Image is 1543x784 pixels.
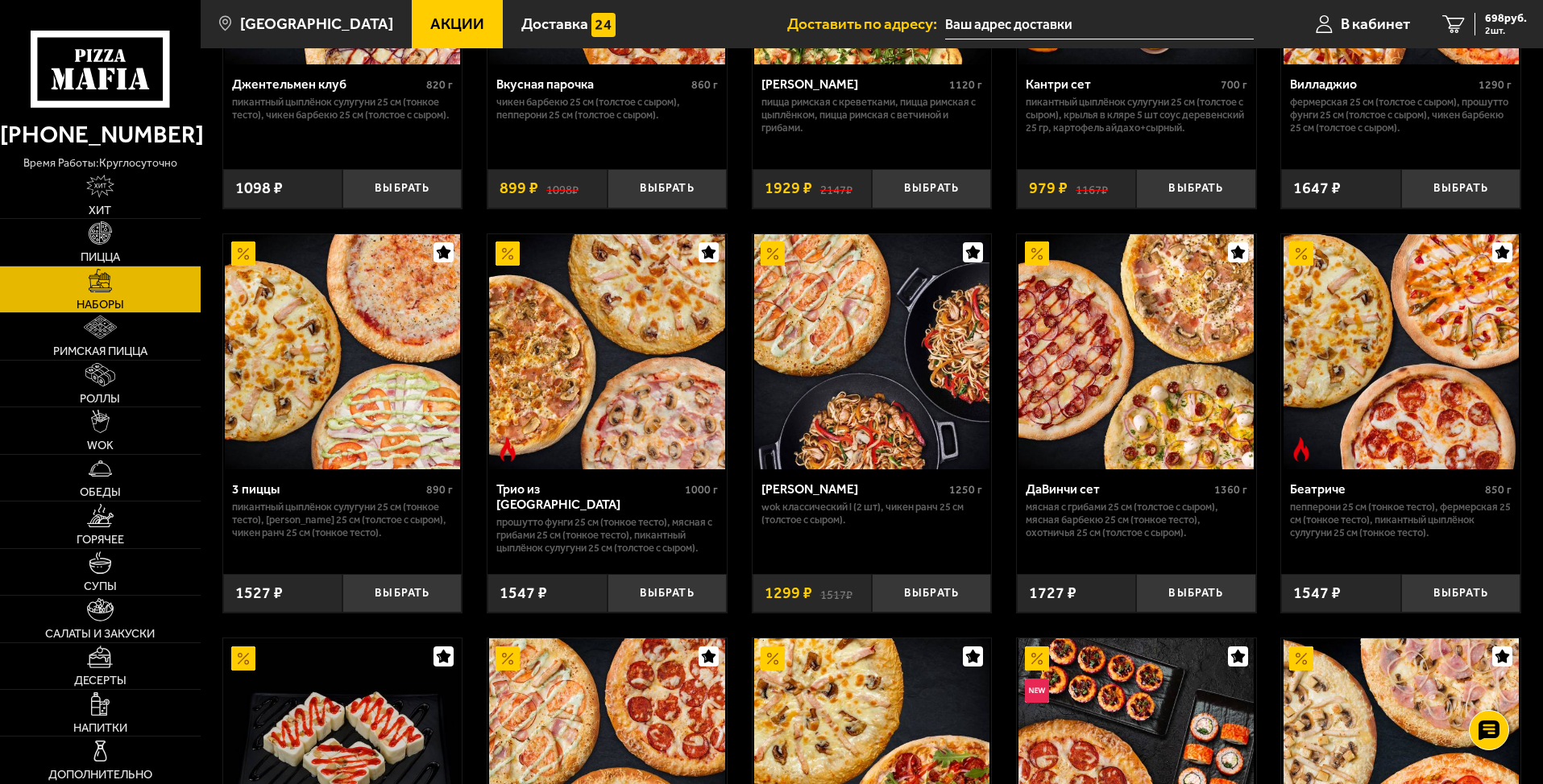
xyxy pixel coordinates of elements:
[546,180,579,196] s: 1098 ₽
[53,345,147,357] span: Римская пицца
[1026,96,1247,134] p: Пикантный цыплёнок сулугуни 25 см (толстое с сыром), крылья в кляре 5 шт соус деревенский 25 гр, ...
[342,574,462,613] button: Выбрать
[761,501,983,526] p: Wok классический L (2 шт), Чикен Ранч 25 см (толстое с сыром).
[761,481,946,497] div: [PERSON_NAME]
[496,76,687,92] div: Вкусная парочка
[235,585,283,601] span: 1527 ₽
[231,241,255,266] img: Акционный
[521,16,588,31] span: Доставка
[80,393,120,405] span: Роллы
[496,437,520,461] img: Острое блюдо
[1221,78,1247,92] span: 700 г
[685,483,718,497] span: 1000 г
[232,96,454,122] p: Пикантный цыплёнок сулугуни 25 см (тонкое тесто), Чикен Барбекю 25 см (толстое с сыром).
[1025,679,1049,703] img: Новинка
[1485,26,1527,35] span: 2 шт.
[1017,234,1256,469] a: АкционныйДаВинчи сет
[487,234,727,469] a: АкционныйОстрое блюдоТрио из Рио
[1025,241,1049,266] img: Акционный
[74,675,127,687] span: Десерты
[1290,96,1512,134] p: Фермерская 25 см (толстое с сыром), Прошутто Фунги 25 см (толстое с сыром), Чикен Барбекю 25 см (...
[1293,180,1341,196] span: 1647 ₽
[430,16,484,31] span: Акции
[820,180,852,196] s: 2147 ₽
[73,722,127,734] span: Напитки
[1284,234,1519,469] img: Беатриче
[1289,241,1313,266] img: Акционный
[45,628,155,640] span: Салаты и закуски
[232,481,423,497] div: 3 пиццы
[761,646,785,671] img: Акционный
[1025,646,1049,671] img: Акционный
[1341,16,1410,31] span: В кабинет
[1281,234,1520,469] a: АкционныйОстрое блюдоБеатриче
[80,486,121,498] span: Обеды
[223,234,462,469] a: Акционный3 пиццы
[691,78,718,92] span: 860 г
[89,204,111,217] span: Хит
[754,234,989,469] img: Вилла Капри
[1026,76,1217,92] div: Кантри сет
[500,180,538,196] span: 899 ₽
[426,483,453,497] span: 890 г
[496,481,681,512] div: Трио из [GEOGRAPHIC_DATA]
[1290,501,1512,539] p: Пепперони 25 см (тонкое тесто), Фермерская 25 см (тонкое тесто), Пикантный цыплёнок сулугуни 25 с...
[235,180,283,196] span: 1098 ₽
[1401,169,1520,208] button: Выбрать
[84,580,117,592] span: Супы
[1136,169,1255,208] button: Выбрать
[945,10,1254,39] input: Ваш адрес доставки
[872,574,991,613] button: Выбрать
[765,180,812,196] span: 1929 ₽
[945,10,1254,39] span: г Санкт-Петербург, пр-кт Энтузиастов, д 39 к 1
[87,439,114,452] span: WOK
[761,76,946,92] div: [PERSON_NAME]
[1290,76,1475,92] div: Вилладжио
[1289,437,1313,461] img: Острое блюдо
[765,585,812,601] span: 1299 ₽
[591,13,616,37] img: 15daf4d41897b9f0e9f617042186c801.svg
[608,169,727,208] button: Выбрать
[500,585,547,601] span: 1547 ₽
[787,16,945,31] span: Доставить по адресу:
[949,78,982,92] span: 1120 г
[1479,78,1512,92] span: 1290 г
[81,251,120,263] span: Пицца
[496,516,718,555] p: Прошутто Фунги 25 см (тонкое тесто), Мясная с грибами 25 см (тонкое тесто), Пикантный цыплёнок су...
[1076,180,1108,196] s: 1167 ₽
[232,76,423,92] div: Джентельмен клуб
[225,234,460,469] img: 3 пиццы
[1214,483,1247,497] span: 1360 г
[496,96,718,122] p: Чикен Барбекю 25 см (толстое с сыром), Пепперони 25 см (толстое с сыром).
[1018,234,1254,469] img: ДаВинчи сет
[240,16,393,31] span: [GEOGRAPHIC_DATA]
[232,501,454,539] p: Пикантный цыплёнок сулугуни 25 см (тонкое тесто), [PERSON_NAME] 25 см (толстое с сыром), Чикен Ра...
[949,483,982,497] span: 1250 г
[48,769,152,781] span: Дополнительно
[761,241,785,266] img: Акционный
[761,96,983,134] p: Пицца Римская с креветками, Пицца Римская с цыплёнком, Пицца Римская с ветчиной и грибами.
[753,234,992,469] a: АкционныйВилла Капри
[1136,574,1255,613] button: Выбрать
[872,169,991,208] button: Выбрать
[1290,481,1481,497] div: Беатриче
[1026,481,1210,497] div: ДаВинчи сет
[496,646,520,671] img: Акционный
[77,299,124,311] span: Наборы
[231,646,255,671] img: Акционный
[1289,646,1313,671] img: Акционный
[489,234,724,469] img: Трио из Рио
[820,585,852,601] s: 1517 ₽
[1029,585,1076,601] span: 1727 ₽
[77,534,124,546] span: Горячее
[496,241,520,266] img: Акционный
[608,574,727,613] button: Выбрать
[1401,574,1520,613] button: Выбрать
[1485,483,1512,497] span: 850 г
[342,169,462,208] button: Выбрать
[1029,180,1068,196] span: 979 ₽
[1026,501,1247,539] p: Мясная с грибами 25 см (толстое с сыром), Мясная Барбекю 25 см (тонкое тесто), Охотничья 25 см (т...
[1293,585,1341,601] span: 1547 ₽
[1485,13,1527,24] span: 698 руб.
[426,78,453,92] span: 820 г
